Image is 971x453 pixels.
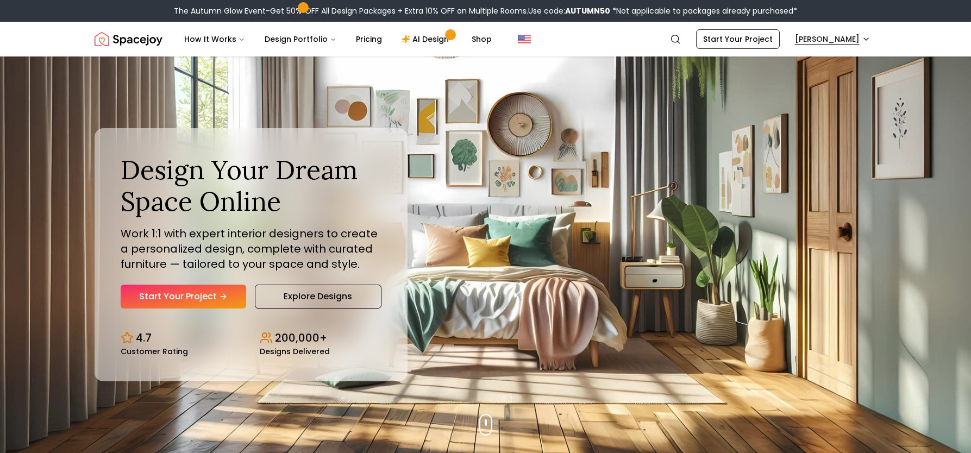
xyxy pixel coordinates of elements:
[121,226,381,272] p: Work 1:1 with expert interior designers to create a personalized design, complete with curated fu...
[121,154,381,217] h1: Design Your Dream Space Online
[95,22,877,56] nav: Global
[610,5,797,16] span: *Not applicable to packages already purchased*
[95,28,162,50] a: Spacejoy
[518,33,531,46] img: United States
[565,5,610,16] b: AUTUMN50
[696,29,780,49] a: Start Your Project
[275,330,327,345] p: 200,000+
[174,5,797,16] div: The Autumn Glow Event-Get 50% OFF All Design Packages + Extra 10% OFF on Multiple Rooms.
[121,285,246,309] a: Start Your Project
[260,348,330,355] small: Designs Delivered
[347,28,391,50] a: Pricing
[256,28,345,50] button: Design Portfolio
[176,28,254,50] button: How It Works
[788,29,877,49] button: [PERSON_NAME]
[176,28,500,50] nav: Main
[136,330,152,345] p: 4.7
[463,28,500,50] a: Shop
[121,348,188,355] small: Customer Rating
[393,28,461,50] a: AI Design
[95,28,162,50] img: Spacejoy Logo
[255,285,381,309] a: Explore Designs
[528,5,610,16] span: Use code:
[121,322,381,355] div: Design stats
